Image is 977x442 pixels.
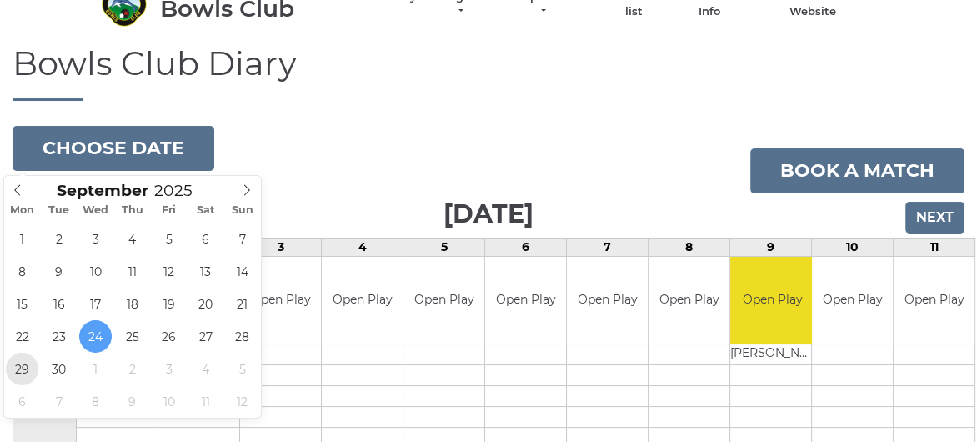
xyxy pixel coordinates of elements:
td: 9 [730,238,812,256]
span: September 20, 2025 [189,288,222,320]
input: Next [905,202,964,234]
span: September 23, 2025 [43,320,75,353]
span: September 16, 2025 [43,288,75,320]
span: October 6, 2025 [6,385,38,418]
span: September 4, 2025 [116,223,148,255]
span: September 1, 2025 [6,223,38,255]
span: October 9, 2025 [116,385,148,418]
span: Mon [4,205,41,216]
span: September 7, 2025 [226,223,258,255]
span: September 28, 2025 [226,320,258,353]
span: Fri [151,205,188,216]
td: 5 [403,238,485,256]
td: 8 [649,238,730,256]
input: Scroll to increment [148,181,213,200]
span: Sat [188,205,224,216]
span: Wed [78,205,114,216]
td: Open Play [649,257,729,344]
h1: Bowls Club Diary [13,45,964,101]
span: September 18, 2025 [116,288,148,320]
span: September 22, 2025 [6,320,38,353]
span: September 26, 2025 [153,320,185,353]
span: September 5, 2025 [153,223,185,255]
td: Open Play [403,257,484,344]
span: September 3, 2025 [79,223,112,255]
span: September 9, 2025 [43,255,75,288]
td: Open Play [240,257,321,344]
span: September 25, 2025 [116,320,148,353]
span: Scroll to increment [57,183,148,199]
td: Open Play [730,257,814,344]
td: Open Play [567,257,648,344]
span: Thu [114,205,151,216]
span: October 11, 2025 [189,385,222,418]
td: Open Play [894,257,974,344]
span: Sun [224,205,261,216]
span: September 11, 2025 [116,255,148,288]
span: September 13, 2025 [189,255,222,288]
span: October 7, 2025 [43,385,75,418]
td: 3 [240,238,322,256]
span: September 8, 2025 [6,255,38,288]
span: October 2, 2025 [116,353,148,385]
td: [PERSON_NAME] [730,344,814,365]
span: September 15, 2025 [6,288,38,320]
span: September 21, 2025 [226,288,258,320]
td: 10 [812,238,894,256]
td: 6 [485,238,567,256]
span: September 12, 2025 [153,255,185,288]
td: 11 [894,238,975,256]
span: October 1, 2025 [79,353,112,385]
span: September 6, 2025 [189,223,222,255]
td: 7 [567,238,649,256]
td: Open Play [485,257,566,344]
span: October 5, 2025 [226,353,258,385]
td: Open Play [322,257,403,344]
span: September 10, 2025 [79,255,112,288]
span: October 4, 2025 [189,353,222,385]
span: October 12, 2025 [226,385,258,418]
span: September 14, 2025 [226,255,258,288]
span: October 10, 2025 [153,385,185,418]
td: Open Play [812,257,893,344]
span: October 3, 2025 [153,353,185,385]
span: September 30, 2025 [43,353,75,385]
span: Tue [41,205,78,216]
span: September 29, 2025 [6,353,38,385]
span: October 8, 2025 [79,385,112,418]
span: September 27, 2025 [189,320,222,353]
a: Book a match [750,148,964,193]
span: September 2, 2025 [43,223,75,255]
td: 4 [322,238,403,256]
button: Choose date [13,126,214,171]
span: September 24, 2025 [79,320,112,353]
span: September 19, 2025 [153,288,185,320]
span: September 17, 2025 [79,288,112,320]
